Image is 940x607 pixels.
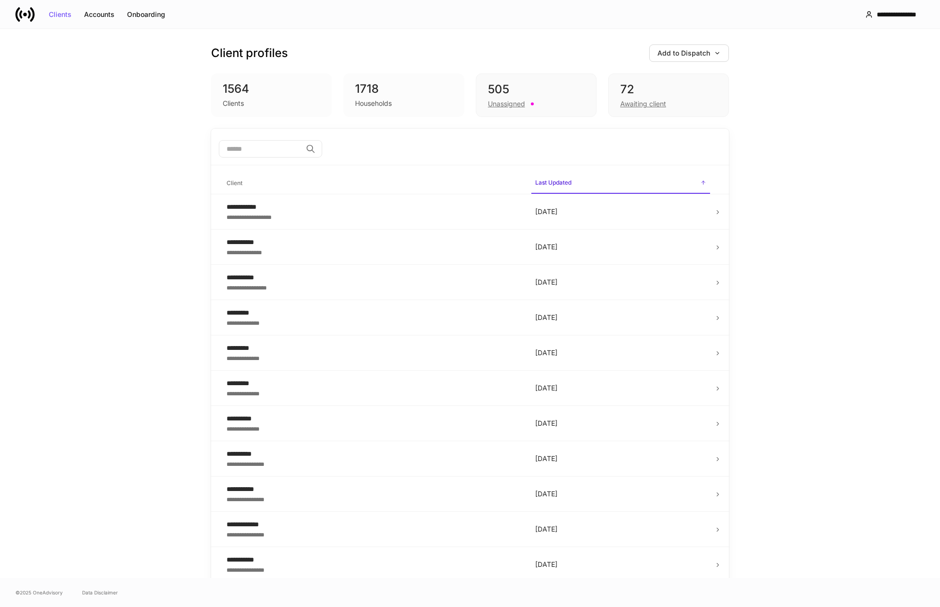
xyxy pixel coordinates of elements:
div: Households [355,99,392,108]
h6: Last Updated [535,178,571,187]
div: Add to Dispatch [657,50,721,57]
h3: Client profiles [211,45,288,61]
p: [DATE] [535,454,706,463]
p: [DATE] [535,348,706,358]
p: [DATE] [535,419,706,428]
h6: Client [227,178,242,188]
div: 72 [620,82,717,97]
p: [DATE] [535,242,706,252]
button: Accounts [78,7,121,22]
p: [DATE] [535,207,706,217]
span: Client [223,173,524,193]
button: Clients [43,7,78,22]
div: 1718 [355,81,453,97]
div: Accounts [84,11,114,18]
p: [DATE] [535,489,706,499]
div: 505Unassigned [476,73,597,117]
div: Onboarding [127,11,165,18]
div: Awaiting client [620,99,666,109]
p: [DATE] [535,560,706,569]
span: © 2025 OneAdvisory [15,589,63,596]
p: [DATE] [535,313,706,322]
a: Data Disclaimer [82,589,118,596]
div: Clients [223,99,244,108]
p: [DATE] [535,277,706,287]
div: 505 [488,82,584,97]
div: 72Awaiting client [608,73,729,117]
button: Add to Dispatch [649,44,729,62]
div: Unassigned [488,99,525,109]
div: Clients [49,11,71,18]
p: [DATE] [535,383,706,393]
span: Last Updated [531,173,710,194]
div: 1564 [223,81,320,97]
button: Onboarding [121,7,171,22]
p: [DATE] [535,524,706,534]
